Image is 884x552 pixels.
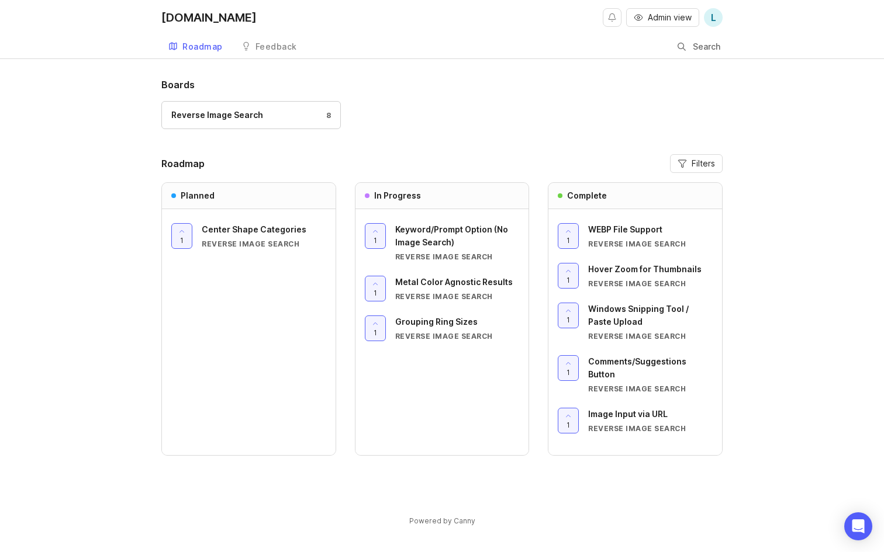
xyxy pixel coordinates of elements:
span: 1 [567,420,570,430]
button: 1 [171,223,192,249]
button: Notifications [603,8,621,27]
span: 1 [374,328,377,338]
a: WEBP File SupportReverse Image Search [588,223,713,249]
button: 1 [365,276,386,301]
span: WEBP File Support [588,224,662,234]
button: 1 [558,223,579,249]
a: Metal Color Agnostic ResultsReverse Image Search [395,276,520,301]
div: Reverse Image Search [395,331,520,341]
div: Reverse Image Search [588,423,713,433]
span: 1 [180,235,184,245]
div: Feedback [255,43,297,51]
a: Powered by Canny [408,514,477,527]
button: 1 [558,355,579,381]
span: 1 [374,235,377,245]
a: Comments/Suggestions ButtonReverse Image Search [588,355,713,394]
a: Feedback [234,35,304,59]
span: L [711,11,716,25]
button: Admin view [626,8,699,27]
span: Admin view [648,12,692,23]
span: 1 [567,367,570,377]
a: Grouping Ring SizesReverse Image Search [395,315,520,341]
a: Windows Snipping Tool / Paste UploadReverse Image Search [588,303,713,341]
span: Comments/Suggestions Button [588,356,686,379]
button: 1 [558,408,579,433]
div: Reverse Image Search [171,109,263,121]
div: Open Intercom Messenger [844,512,872,540]
span: 1 [567,235,570,245]
h3: In Progress [374,190,421,202]
div: Reverse Image Search [202,239,326,249]
div: Reverse Image Search [588,384,713,394]
div: Reverse Image Search [395,252,520,262]
span: 1 [567,275,570,285]
a: Image Input via URLReverse Image Search [588,408,713,433]
a: Hover Zoom for ThumbnailsReverse Image Search [588,263,713,289]
span: 1 [374,288,377,298]
button: 1 [558,263,579,289]
button: L [704,8,723,27]
span: Center Shape Categories [202,224,306,234]
a: Center Shape CategoriesReverse Image Search [202,223,326,249]
h2: Roadmap [161,157,205,171]
a: Keyword/Prompt Option (No Image Search)Reverse Image Search [395,223,520,262]
span: Grouping Ring Sizes [395,317,478,327]
div: Reverse Image Search [588,279,713,289]
a: Roadmap [161,35,230,59]
div: 8 [320,110,331,120]
span: Windows Snipping Tool / Paste Upload [588,304,689,327]
div: Reverse Image Search [588,331,713,341]
span: Hover Zoom for Thumbnails [588,264,702,274]
button: Filters [670,154,723,173]
span: Metal Color Agnostic Results [395,277,513,287]
a: Reverse Image Search8 [161,101,341,129]
div: Reverse Image Search [395,291,520,301]
h3: Complete [567,190,607,202]
div: [DOMAIN_NAME] [161,12,257,23]
div: Roadmap [182,43,223,51]
span: Image Input via URL [588,409,668,419]
span: Keyword/Prompt Option (No Image Search) [395,224,508,247]
button: 1 [365,315,386,341]
span: Filters [692,158,715,169]
button: 1 [558,303,579,328]
h1: Boards [161,78,723,92]
h3: Planned [181,190,215,202]
button: 1 [365,223,386,249]
span: 1 [567,315,570,325]
div: Reverse Image Search [588,239,713,249]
